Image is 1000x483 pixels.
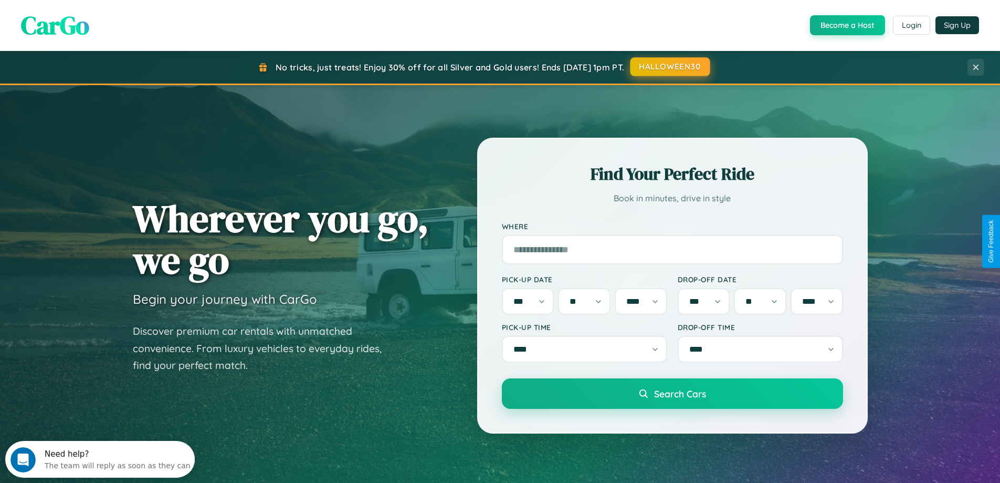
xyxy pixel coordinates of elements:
[10,447,36,472] iframe: Intercom live chat
[502,191,843,206] p: Book in minutes, drive in style
[502,323,667,332] label: Pick-up Time
[276,62,624,73] span: No tricks, just treats! Enjoy 30% off for all Silver and Gold users! Ends [DATE] 1pm PT.
[133,323,395,374] p: Discover premium car rentals with unmatched convenience. From luxury vehicles to everyday rides, ...
[133,198,429,281] h1: Wherever you go, we go
[678,323,843,332] label: Drop-off Time
[21,8,89,43] span: CarGo
[502,275,667,284] label: Pick-up Date
[133,291,317,307] h3: Begin your journey with CarGo
[630,57,710,76] button: HALLOWEEN30
[502,378,843,409] button: Search Cars
[678,275,843,284] label: Drop-off Date
[935,16,979,34] button: Sign Up
[502,162,843,186] h2: Find Your Perfect Ride
[810,15,885,35] button: Become a Host
[502,222,843,231] label: Where
[654,388,706,399] span: Search Cars
[39,9,185,17] div: Need help?
[987,220,995,263] div: Give Feedback
[5,441,195,478] iframe: Intercom live chat discovery launcher
[893,16,930,35] button: Login
[39,17,185,28] div: The team will reply as soon as they can
[4,4,195,33] div: Open Intercom Messenger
